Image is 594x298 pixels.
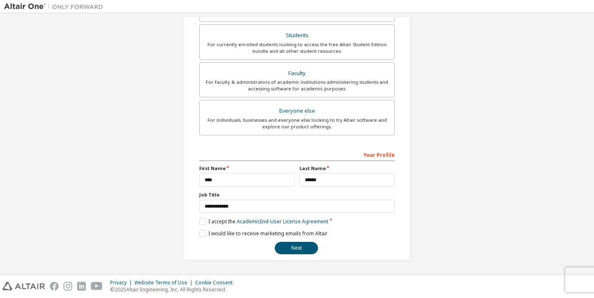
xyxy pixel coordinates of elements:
[91,282,103,291] img: youtube.svg
[275,242,318,254] button: Next
[199,165,295,172] label: First Name
[195,279,238,286] div: Cookie Consent
[110,286,238,293] p: © 2025 Altair Engineering, Inc. All Rights Reserved.
[199,230,328,237] label: I would like to receive marketing emails from Altair
[4,2,107,11] img: Altair One
[205,105,389,117] div: Everyone else
[205,30,389,41] div: Students
[64,282,72,291] img: instagram.svg
[199,148,395,161] div: Your Profile
[299,165,395,172] label: Last Name
[205,68,389,79] div: Faculty
[199,192,395,198] label: Job Title
[205,117,389,130] div: For individuals, businesses and everyone else looking to try Altair software and explore our prod...
[2,282,45,291] img: altair_logo.svg
[205,41,389,54] div: For currently enrolled students looking to access the free Altair Student Edition bundle and all ...
[110,279,134,286] div: Privacy
[77,282,86,291] img: linkedin.svg
[50,282,59,291] img: facebook.svg
[237,218,328,225] a: Academic End-User License Agreement
[205,79,389,92] div: For faculty & administrators of academic institutions administering students and accessing softwa...
[199,218,328,225] label: I accept the
[134,279,195,286] div: Website Terms of Use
